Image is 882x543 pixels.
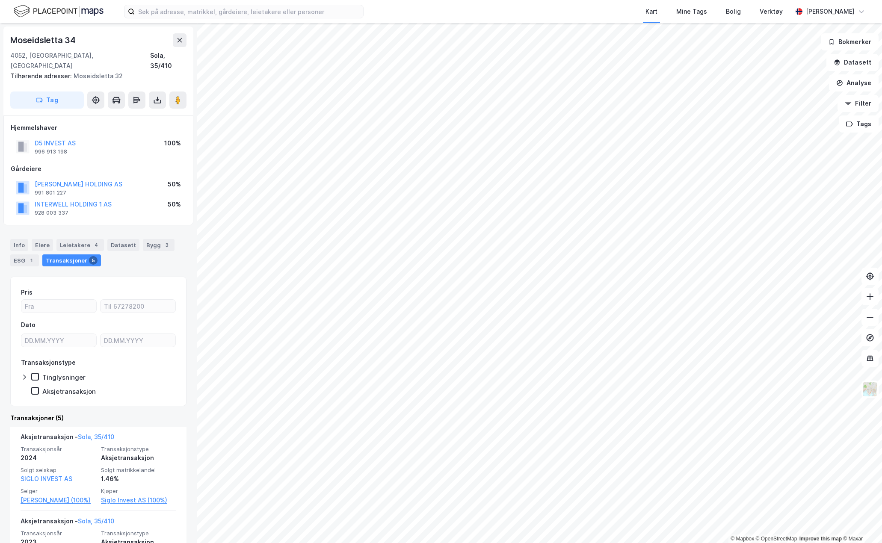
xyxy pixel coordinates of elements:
div: Eiere [32,239,53,251]
div: Mine Tags [676,6,707,17]
span: Transaksjonstype [101,446,176,453]
button: Tag [10,91,84,109]
img: logo.f888ab2527a4732fd821a326f86c7f29.svg [14,4,104,19]
div: 4052, [GEOGRAPHIC_DATA], [GEOGRAPHIC_DATA] [10,50,150,71]
div: 928 003 337 [35,210,68,216]
a: OpenStreetMap [756,536,797,542]
button: Bokmerker [821,33,879,50]
span: Transaksjonsår [21,446,96,453]
a: Improve this map [799,536,842,542]
button: Filter [838,95,879,112]
div: Moseidsletta 32 [10,71,180,81]
div: 3 [163,241,171,249]
div: Transaksjoner [42,254,101,266]
div: Dato [21,320,36,330]
div: Transaksjoner (5) [10,413,186,423]
button: Datasett [826,54,879,71]
button: Analyse [829,74,879,91]
div: Aksjetransaksjon [101,453,176,463]
div: Leietakere [56,239,104,251]
div: 5 [89,256,98,265]
div: Aksjetransaksjon - [21,516,114,530]
div: Tinglysninger [42,373,86,381]
div: 1 [27,256,36,265]
div: 100% [164,138,181,148]
div: Aksjetransaksjon - [21,432,114,446]
div: Bolig [726,6,741,17]
img: Z [862,381,878,397]
input: DD.MM.YYYY [101,334,175,347]
input: Til 67278200 [101,300,175,313]
div: 996 913 198 [35,148,67,155]
a: Sola, 35/410 [78,517,114,525]
input: Fra [21,300,96,313]
button: Tags [839,115,879,133]
span: Solgt matrikkelandel [101,466,176,474]
input: Søk på adresse, matrikkel, gårdeiere, leietakere eller personer [135,5,363,18]
a: Sola, 35/410 [78,433,114,440]
div: Info [10,239,28,251]
div: Sola, 35/410 [150,50,186,71]
div: Kontrollprogram for chat [839,502,882,543]
div: Verktøy [760,6,783,17]
div: Bygg [143,239,175,251]
div: 2024 [21,453,96,463]
span: Tilhørende adresser: [10,72,74,80]
div: Transaksjonstype [21,357,76,368]
div: 4 [92,241,101,249]
div: Hjemmelshaver [11,123,186,133]
span: Solgt selskap [21,466,96,474]
span: Transaksjonsår [21,530,96,537]
div: Pris [21,287,33,298]
iframe: Chat Widget [839,502,882,543]
div: ESG [10,254,39,266]
div: Aksjetransaksjon [42,387,96,395]
a: Siglo Invest AS (100%) [101,495,176,505]
div: [PERSON_NAME] [806,6,855,17]
div: 991 801 227 [35,189,66,196]
span: Selger [21,487,96,495]
input: DD.MM.YYYY [21,334,96,347]
div: Datasett [107,239,139,251]
div: 1.46% [101,474,176,484]
div: Kart [645,6,657,17]
span: Kjøper [101,487,176,495]
div: 50% [168,179,181,189]
div: 50% [168,199,181,210]
div: Gårdeiere [11,164,186,174]
a: Mapbox [731,536,754,542]
div: Moseidsletta 34 [10,33,77,47]
a: SIGLO INVEST AS [21,475,72,482]
span: Transaksjonstype [101,530,176,537]
a: [PERSON_NAME] (100%) [21,495,96,505]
